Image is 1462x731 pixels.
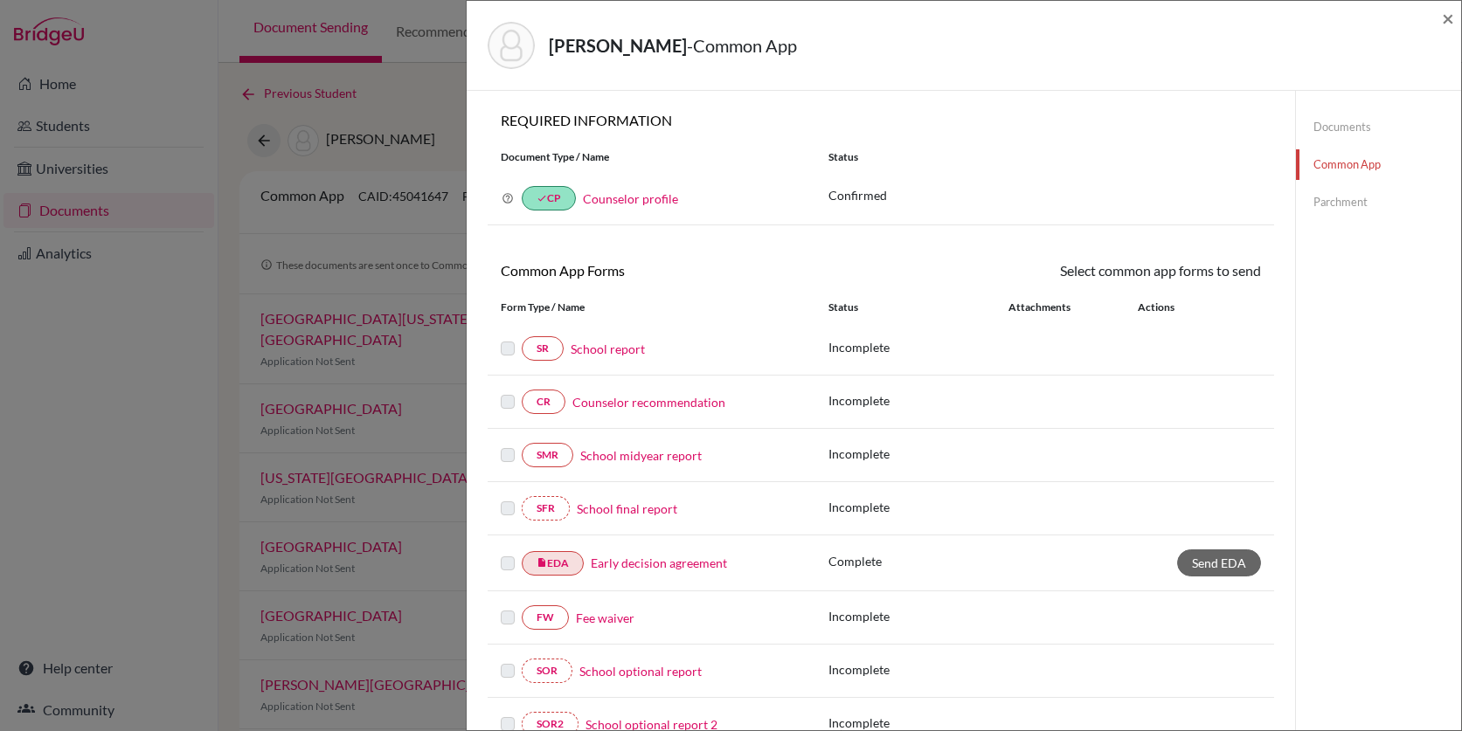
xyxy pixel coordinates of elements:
[1117,300,1225,315] div: Actions
[1008,300,1117,315] div: Attachments
[522,390,565,414] a: CR
[522,551,584,576] a: insert_drive_fileEDA
[537,193,547,203] i: done
[522,336,564,361] a: SR
[687,35,797,56] span: - Common App
[488,112,1274,128] h6: REQUIRED INFORMATION
[549,35,687,56] strong: [PERSON_NAME]
[1192,555,1246,570] span: Send EDA
[1442,8,1454,29] button: Close
[577,500,677,518] a: School final report
[1296,149,1461,180] a: Common App
[522,659,572,683] a: SOR
[828,660,1008,679] p: Incomplete
[828,552,1008,570] p: Complete
[522,443,573,467] a: SMR
[591,554,727,572] a: Early decision agreement
[828,498,1008,516] p: Incomplete
[828,391,1008,410] p: Incomplete
[579,662,702,680] a: School optional report
[583,191,678,206] a: Counselor profile
[881,260,1274,281] div: Select common app forms to send
[1177,549,1261,576] a: Send EDA
[1296,112,1461,142] a: Documents
[828,300,1008,315] div: Status
[828,186,1261,204] p: Confirmed
[488,300,815,315] div: Form Type / Name
[1442,5,1454,31] span: ×
[522,605,569,630] a: FW
[828,445,1008,463] p: Incomplete
[815,149,1274,165] div: Status
[488,262,881,279] h6: Common App Forms
[522,496,570,521] a: SFR
[537,557,547,568] i: insert_drive_file
[828,607,1008,625] p: Incomplete
[522,186,576,210] a: doneCP
[576,609,634,627] a: Fee waiver
[1296,187,1461,217] a: Parchment
[571,340,645,358] a: School report
[580,446,702,465] a: School midyear report
[488,149,815,165] div: Document Type / Name
[572,393,725,411] a: Counselor recommendation
[828,338,1008,356] p: Incomplete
